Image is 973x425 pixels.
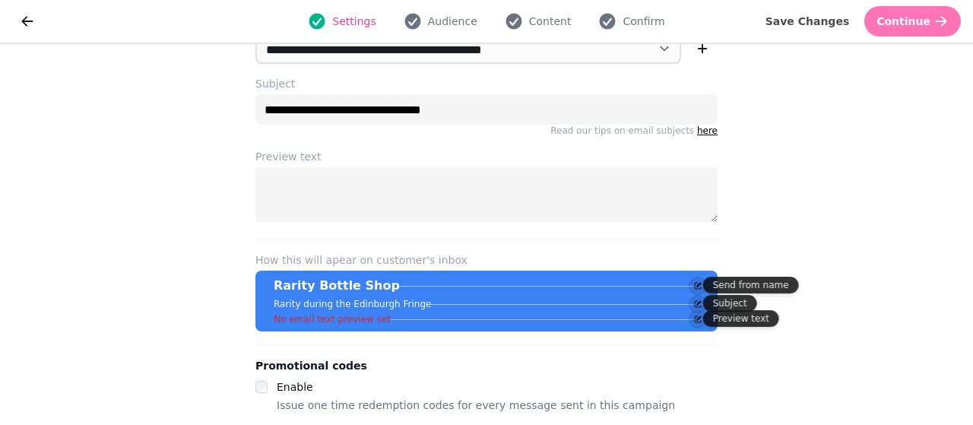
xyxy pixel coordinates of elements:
div: Subject [703,295,757,312]
span: Save Changes [765,16,850,27]
label: How this will apear on customer's inbox [255,252,718,268]
p: Rarity Bottle Shop [274,277,400,295]
legend: Promotional codes [255,357,367,375]
p: Read our tips on email subjects [255,125,718,137]
p: No email text preview set [274,313,391,325]
button: go back [12,6,43,36]
span: Settings [332,14,376,29]
label: Preview text [255,149,718,164]
button: Save Changes [753,6,862,36]
p: Rarity during the Edinburgh Fringe [274,298,431,310]
div: Send from name [703,277,799,293]
button: Continue [864,6,961,36]
a: here [697,125,718,136]
div: Preview text [703,310,779,327]
span: Audience [428,14,477,29]
span: Confirm [623,14,664,29]
span: Content [529,14,572,29]
span: Continue [876,16,930,27]
label: Enable [277,381,313,393]
p: Issue one time redemption codes for every message sent in this campaign [277,396,675,414]
label: Subject [255,76,718,91]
